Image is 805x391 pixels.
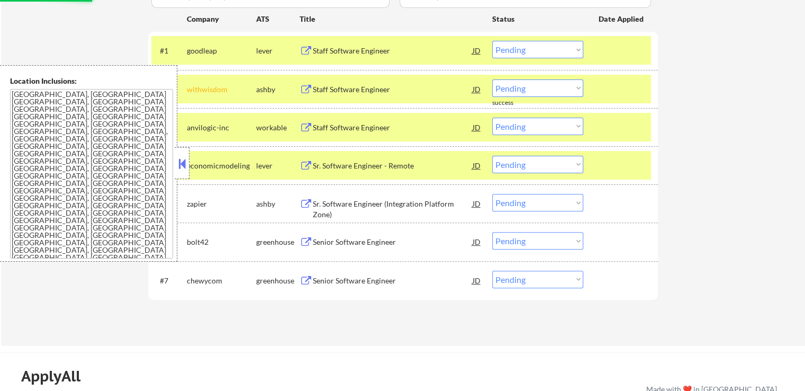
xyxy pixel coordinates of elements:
[21,367,93,385] div: ApplyAll
[472,232,482,251] div: JD
[313,276,473,286] div: Senior Software Engineer
[256,161,300,171] div: lever
[160,46,178,56] div: #1
[313,161,473,171] div: Sr. Software Engineer - Remote
[256,276,300,286] div: greenhouse
[472,271,482,290] div: JD
[187,199,256,209] div: zapier
[10,76,173,86] div: Location Inclusions:
[472,118,482,137] div: JD
[256,122,300,133] div: workable
[472,156,482,175] div: JD
[187,276,256,286] div: chewycom
[472,41,482,60] div: JD
[599,14,645,24] div: Date Applied
[187,237,256,247] div: bolt42
[256,237,300,247] div: greenhouse
[187,122,256,133] div: anvilogic-inc
[492,9,583,28] div: Status
[187,161,256,171] div: economicmodeling
[313,237,473,247] div: Senior Software Engineer
[256,14,300,24] div: ATS
[256,46,300,56] div: lever
[492,99,535,108] div: success
[313,46,473,56] div: Staff Software Engineer
[313,122,473,133] div: Staff Software Engineer
[187,14,256,24] div: Company
[187,84,256,95] div: withwisdom
[256,199,300,209] div: ashby
[472,79,482,99] div: JD
[160,276,178,286] div: #7
[313,199,473,219] div: Sr. Software Engineer (Integration Platform Zone)
[300,14,482,24] div: Title
[472,194,482,213] div: JD
[256,84,300,95] div: ashby
[313,84,473,95] div: Staff Software Engineer
[187,46,256,56] div: goodleap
